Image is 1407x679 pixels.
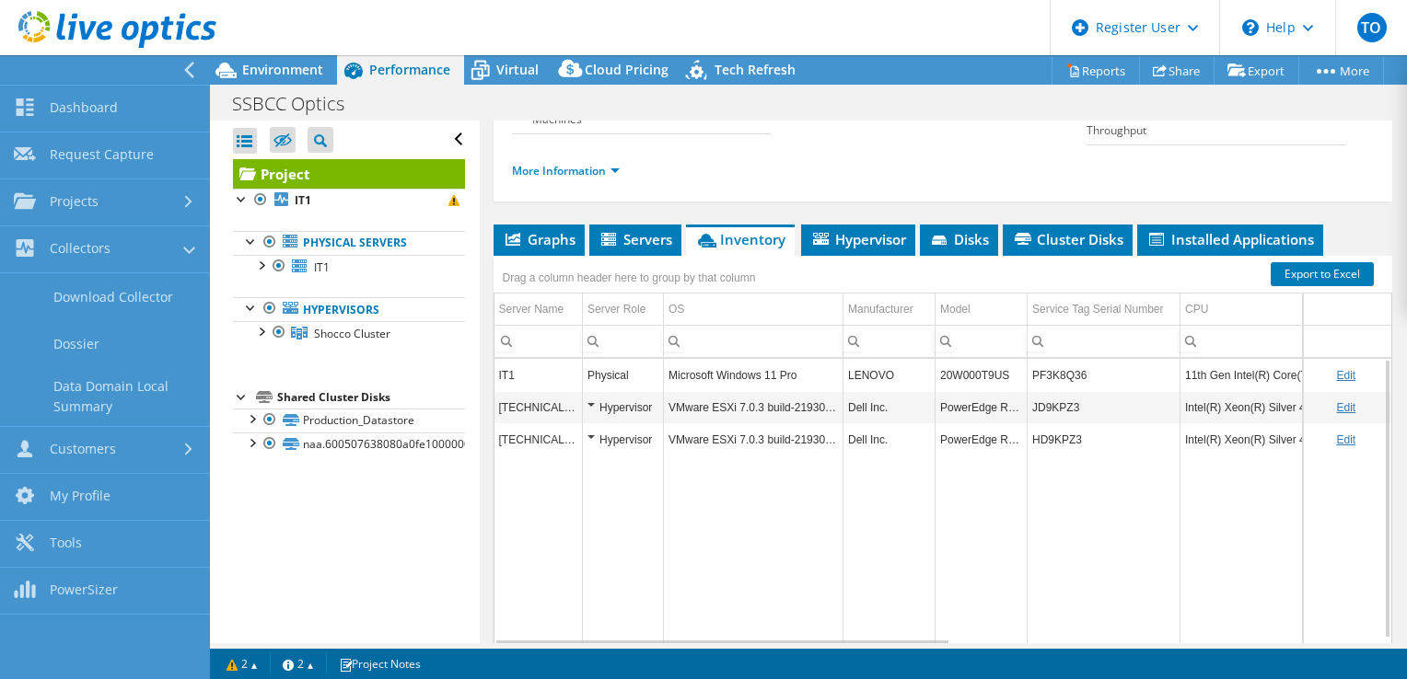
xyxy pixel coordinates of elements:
[1028,325,1180,357] td: Column Service Tag Serial Number, Filter cell
[314,326,390,341] span: Shocco Cluster
[1336,401,1355,414] a: Edit
[1028,423,1180,455] td: Column Service Tag Serial Number, Value HD9KPZ3
[270,652,327,675] a: 2
[1028,293,1180,326] td: Service Tag Serial Number Column
[1028,359,1180,391] td: Column Service Tag Serial Number, Value PF3K8Q36
[499,298,564,320] div: Server Name
[498,265,761,291] div: Drag a column header here to group by that column
[1336,433,1355,446] a: Edit
[1214,56,1299,85] a: Export
[848,298,913,320] div: Manufacturer
[224,94,373,114] h1: SSBCC Optics
[512,163,620,178] a: More Information
[494,423,583,455] td: Column Server Name, Value 192.168.0.34
[587,298,645,320] div: Server Role
[936,325,1028,357] td: Column Model, Filter cell
[583,325,664,357] td: Column Server Role, Filter cell
[1012,230,1123,248] span: Cluster Disks
[810,230,906,248] span: Hypervisor
[664,423,843,455] td: Column OS, Value VMware ESXi 7.0.3 build-21930508
[664,325,843,357] td: Column OS, Filter cell
[843,325,936,357] td: Column Manufacturer, Filter cell
[233,189,465,213] a: IT1
[233,255,465,279] a: IT1
[494,325,583,357] td: Column Server Name, Filter cell
[1185,298,1208,320] div: CPU
[1357,13,1387,42] span: TO
[242,61,323,78] span: Environment
[1336,369,1355,382] a: Edit
[936,391,1028,423] td: Column Model, Value PowerEdge R450
[936,359,1028,391] td: Column Model, Value 20W000T9US
[1139,56,1215,85] a: Share
[233,409,465,432] a: Production_Datastore
[233,231,465,255] a: Physical Servers
[587,364,658,386] div: Physical
[843,293,936,326] td: Manufacturer Column
[587,429,658,451] div: Hypervisor
[503,230,576,248] span: Graphs
[1271,262,1374,286] a: Export to Excel
[1242,19,1259,36] svg: \n
[843,391,936,423] td: Column Manufacturer, Value Dell Inc.
[1052,56,1140,85] a: Reports
[843,359,936,391] td: Column Manufacturer, Value LENOVO
[583,391,664,423] td: Column Server Role, Value Hypervisor
[664,391,843,423] td: Column OS, Value VMware ESXi 7.0.3 build-21930508
[583,359,664,391] td: Column Server Role, Value Physical
[587,397,658,419] div: Hypervisor
[1032,298,1164,320] div: Service Tag Serial Number
[214,652,271,675] a: 2
[1146,230,1314,248] span: Installed Applications
[583,293,664,326] td: Server Role Column
[715,61,796,78] span: Tech Refresh
[669,298,684,320] div: OS
[494,391,583,423] td: Column Server Name, Value 192.168.0.35
[940,298,971,320] div: Model
[369,61,450,78] span: Performance
[583,423,664,455] td: Column Server Role, Value Hypervisor
[936,423,1028,455] td: Column Model, Value PowerEdge R450
[326,652,434,675] a: Project Notes
[233,159,465,189] a: Project
[295,192,311,208] b: IT1
[233,297,465,321] a: Hypervisors
[929,230,989,248] span: Disks
[314,259,330,275] span: IT1
[843,423,936,455] td: Column Manufacturer, Value Dell Inc.
[664,293,843,326] td: OS Column
[936,293,1028,326] td: Model Column
[494,359,583,391] td: Column Server Name, Value IT1
[695,230,785,248] span: Inventory
[664,359,843,391] td: Column OS, Value Microsoft Windows 11 Pro
[599,230,672,248] span: Servers
[494,293,583,326] td: Server Name Column
[277,386,465,409] div: Shared Cluster Disks
[233,321,465,345] a: Shocco Cluster
[233,432,465,456] a: naa.600507638080a0fe1000000000000000
[1298,56,1384,85] a: More
[496,61,539,78] span: Virtual
[1028,391,1180,423] td: Column Service Tag Serial Number, Value JD9KPZ3
[494,256,1393,647] div: Data grid
[585,61,669,78] span: Cloud Pricing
